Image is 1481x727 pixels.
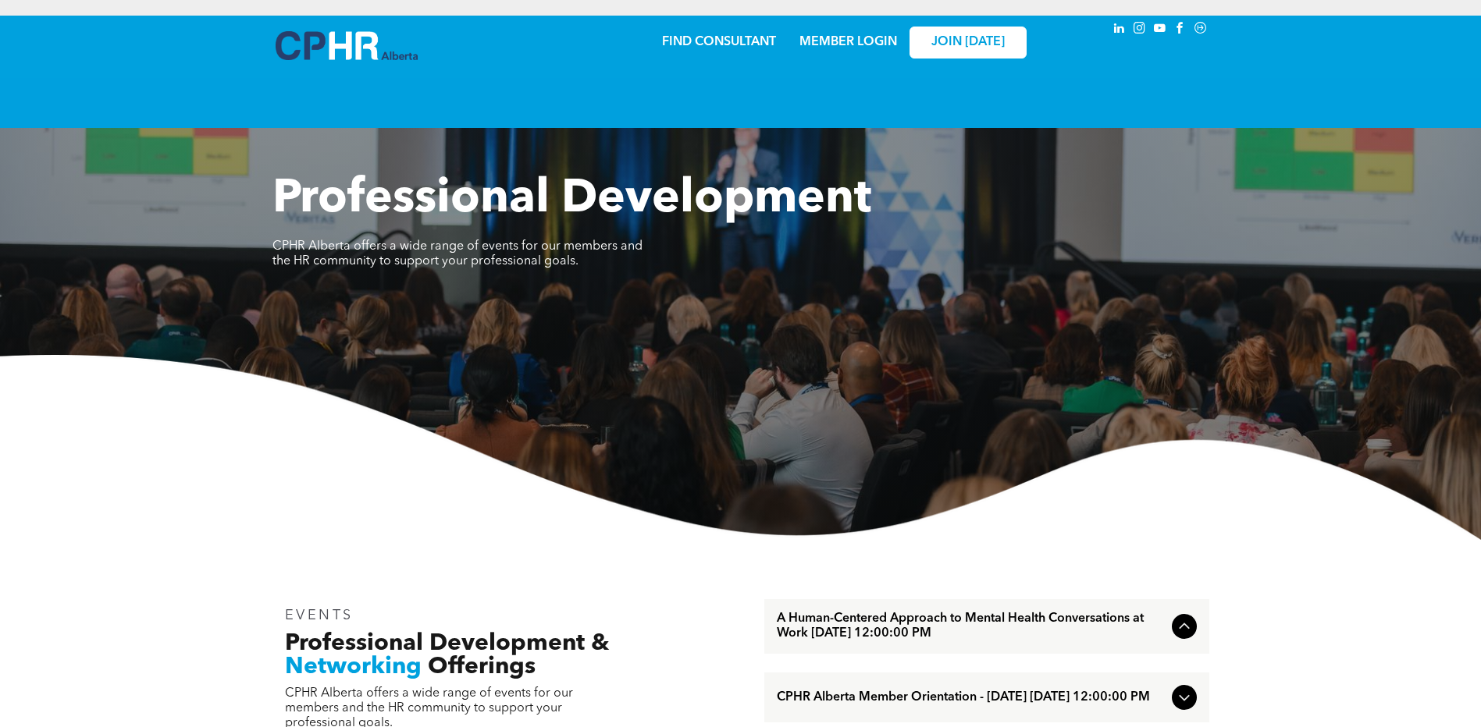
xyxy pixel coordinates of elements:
[428,655,536,679] span: Offerings
[285,608,354,622] span: EVENTS
[1131,20,1148,41] a: instagram
[1152,20,1169,41] a: youtube
[777,612,1166,641] span: A Human-Centered Approach to Mental Health Conversations at Work [DATE] 12:00:00 PM
[285,632,609,655] span: Professional Development &
[931,35,1005,50] span: JOIN [DATE]
[1111,20,1128,41] a: linkedin
[272,176,871,223] span: Professional Development
[272,240,643,268] span: CPHR Alberta offers a wide range of events for our members and the HR community to support your p...
[285,655,422,679] span: Networking
[662,36,776,48] a: FIND CONSULTANT
[276,31,418,60] img: A blue and white logo for cp alberta
[777,690,1166,705] span: CPHR Alberta Member Orientation - [DATE] [DATE] 12:00:00 PM
[1192,20,1209,41] a: Social network
[799,36,897,48] a: MEMBER LOGIN
[1172,20,1189,41] a: facebook
[910,27,1027,59] a: JOIN [DATE]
